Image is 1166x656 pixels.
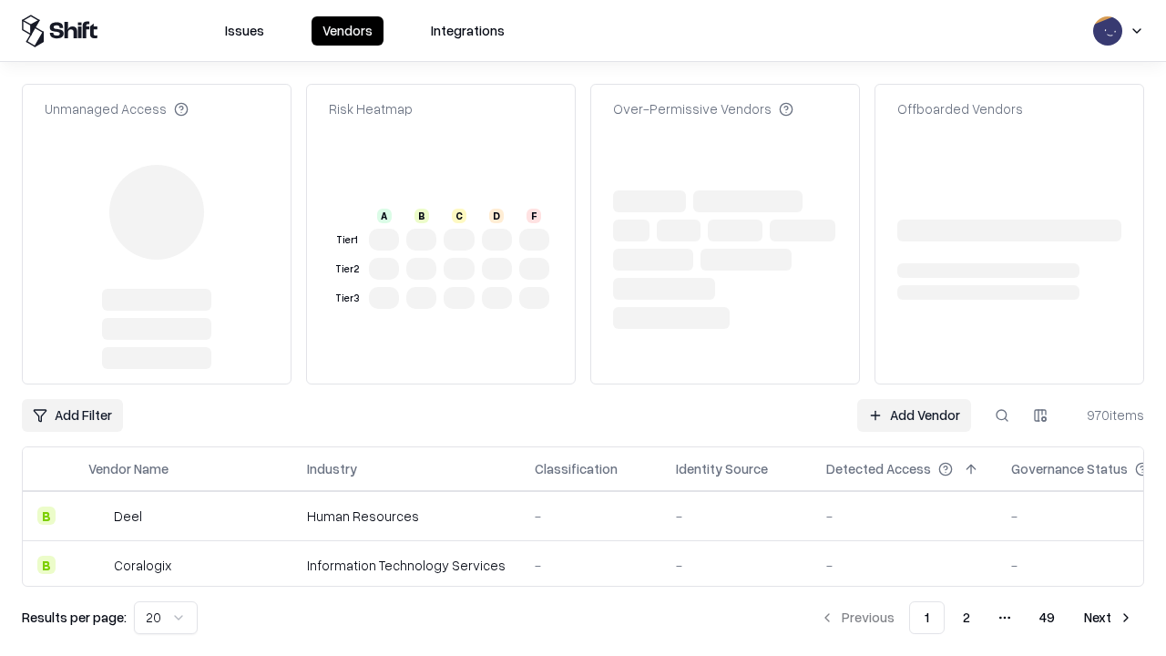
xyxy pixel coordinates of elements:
button: 1 [909,601,945,634]
div: Deel [114,507,142,526]
div: - [826,507,982,526]
nav: pagination [809,601,1144,634]
div: Offboarded Vendors [897,99,1023,118]
div: Information Technology Services [307,556,506,575]
div: - [826,556,982,575]
div: Unmanaged Access [45,99,189,118]
div: Identity Source [676,459,768,478]
div: Tier 1 [332,232,362,248]
div: D [489,209,504,223]
a: Add Vendor [857,399,971,432]
div: Vendor Name [88,459,169,478]
div: Risk Heatmap [329,99,413,118]
div: Over-Permissive Vendors [613,99,793,118]
button: Integrations [420,16,516,46]
div: - [535,507,647,526]
div: 970 items [1071,405,1144,425]
div: - [676,507,797,526]
div: Governance Status [1011,459,1128,478]
button: 2 [948,601,985,634]
button: Add Filter [22,399,123,432]
div: C [452,209,466,223]
div: A [377,209,392,223]
div: B [414,209,429,223]
div: Tier 3 [332,291,362,306]
div: Classification [535,459,618,478]
div: - [676,556,797,575]
button: Vendors [312,16,384,46]
p: Results per page: [22,608,127,627]
img: Deel [88,507,107,525]
div: Industry [307,459,357,478]
div: B [37,507,56,525]
div: - [535,556,647,575]
img: Coralogix [88,556,107,574]
div: B [37,556,56,574]
button: Issues [214,16,275,46]
div: F [527,209,541,223]
div: Detected Access [826,459,931,478]
div: Tier 2 [332,261,362,277]
div: Human Resources [307,507,506,526]
button: 49 [1025,601,1069,634]
div: Coralogix [114,556,171,575]
button: Next [1073,601,1144,634]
